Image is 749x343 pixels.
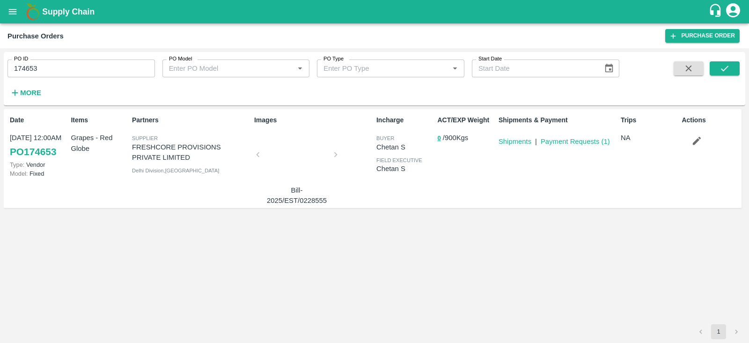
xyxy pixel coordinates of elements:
[376,115,433,125] p: Incharge
[531,133,537,147] div: |
[437,133,441,144] button: 0
[10,143,56,160] a: PO174653
[437,115,494,125] p: ACT/EXP Weight
[71,133,128,154] p: Grapes - Red Globe
[132,115,250,125] p: Partners
[376,164,433,174] p: Chetan S
[692,324,745,339] nav: pagination navigation
[10,169,67,178] p: Fixed
[437,133,494,143] p: / 900 Kgs
[376,157,422,163] span: field executive
[600,60,618,77] button: Choose date
[262,185,332,206] p: Bill-2025/EST/0228555
[499,138,531,145] a: Shipments
[708,3,725,20] div: customer-support
[10,161,24,168] span: Type:
[711,324,726,339] button: page 1
[7,30,64,42] div: Purchase Orders
[10,170,28,177] span: Model:
[42,7,95,16] b: Supply Chain
[7,60,155,77] input: Enter PO ID
[23,2,42,21] img: logo
[10,133,67,143] p: [DATE] 12:00AM
[725,2,742,22] div: account of current user
[10,160,67,169] p: Vendor
[132,142,250,163] p: FRESHCORE PROVISIONS PRIVATE LIMITED
[320,62,434,75] input: Enter PO Type
[323,55,344,63] label: PO Type
[376,142,433,152] p: Chetan S
[132,168,219,173] span: Delhi Division , [GEOGRAPHIC_DATA]
[665,29,740,43] a: Purchase Order
[294,62,306,75] button: Open
[165,62,279,75] input: Enter PO Model
[541,138,610,145] a: Payment Requests (1)
[254,115,373,125] p: Images
[449,62,461,75] button: Open
[621,133,678,143] p: NA
[10,115,67,125] p: Date
[71,115,128,125] p: Items
[376,135,394,141] span: buyer
[42,5,708,18] a: Supply Chain
[132,135,158,141] span: Supplier
[499,115,617,125] p: Shipments & Payment
[472,60,596,77] input: Start Date
[478,55,502,63] label: Start Date
[20,89,41,97] strong: More
[14,55,28,63] label: PO ID
[682,115,739,125] p: Actions
[621,115,678,125] p: Trips
[2,1,23,22] button: open drawer
[7,85,44,101] button: More
[169,55,192,63] label: PO Model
